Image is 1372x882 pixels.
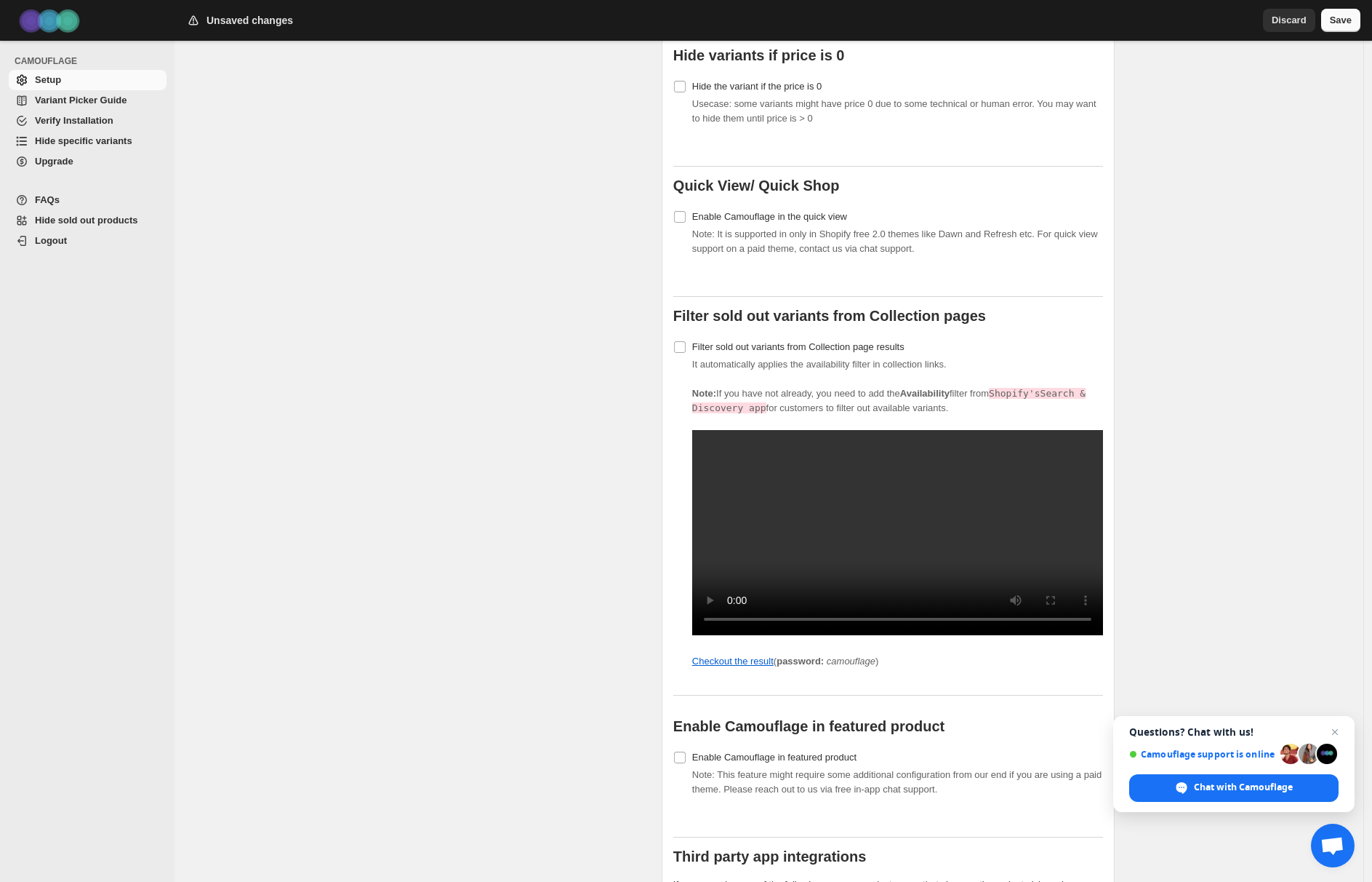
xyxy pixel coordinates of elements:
[1263,9,1315,32] button: Discard
[673,308,986,324] b: Filter sold out variants from Collection pages
[35,74,61,85] span: Setup
[692,341,904,352] span: Filter sold out variants from Collection page results
[1129,774,1339,802] div: Chat with Camouflage
[9,151,167,172] a: Upgrade
[673,47,845,63] b: Hide variants if price is 0
[9,231,167,251] a: Logout
[692,98,1096,124] span: Usecase: some variants might have price 0 due to some technical or human error. You may want to h...
[692,654,1103,669] p: ( )
[35,135,132,146] span: Hide specific variants
[692,359,1103,669] span: It automatically applies the availability filter in collection links.
[1311,824,1355,867] div: Open chat
[9,210,167,231] a: Hide sold out products
[35,156,73,167] span: Upgrade
[692,388,716,399] b: Note:
[35,215,138,226] span: Hide sold out products
[1129,749,1275,760] span: Camouflage support is online
[9,90,167,111] a: Variant Picker Guide
[827,656,875,667] i: camouflage
[673,849,867,865] b: Third party app integrations
[692,656,774,667] a: Checkout the result
[206,13,293,28] h2: Unsaved changes
[9,70,167,90] a: Setup
[1321,9,1360,32] button: Save
[1326,723,1344,741] span: Close chat
[692,211,847,222] span: Enable Camouflage in the quick view
[15,55,167,67] span: CAMOUFLAGE
[692,769,1102,795] span: Note: This feature might require some additional configuration from our end if you are using a pa...
[1129,726,1339,738] span: Questions? Chat with us!
[35,95,127,106] span: Variant Picker Guide
[9,131,167,151] a: Hide specific variants
[673,718,944,734] b: Enable Camouflage in featured product
[9,190,167,210] a: FAQs
[900,388,950,399] strong: Availability
[692,752,857,763] span: Enable Camouflage in featured product
[673,178,840,194] b: Quick View/ Quick Shop
[1272,13,1307,28] span: Discard
[1330,13,1352,28] span: Save
[35,235,67,246] span: Logout
[35,115,113,126] span: Verify Installation
[692,229,1098,254] span: Note: It is supported in only in Shopify free 2.0 themes like Dawn and Refresh etc. For quick vie...
[692,81,822,92] span: Hide the variant if the price is 0
[1194,781,1293,794] span: Chat with Camouflage
[692,386,1103,416] p: If you have not already, you need to add the filter from for customers to filter out available va...
[777,656,824,667] strong: password:
[9,111,167,131] a: Verify Installation
[692,430,1103,635] video: Add availability filter
[35,194,60,205] span: FAQs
